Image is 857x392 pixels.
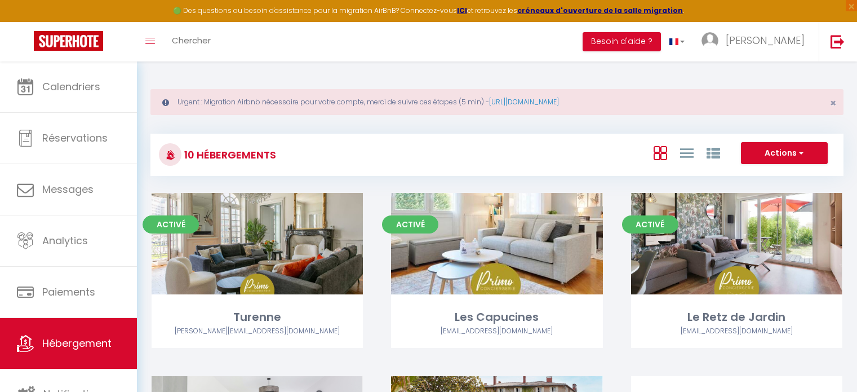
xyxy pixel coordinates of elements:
[42,234,88,248] span: Analytics
[622,215,678,234] span: Activé
[631,326,842,337] div: Airbnb
[42,285,95,299] span: Paiements
[181,142,276,168] h3: 10 Hébergements
[457,6,467,15] a: ICI
[42,131,108,145] span: Réservations
[42,80,100,94] span: Calendriers
[631,309,842,326] div: Le Retz de Jardin
[583,32,661,51] button: Besoin d'aide ?
[831,34,845,49] img: logout
[654,143,667,162] a: Vue en Box
[150,89,843,115] div: Urgent : Migration Airbnb nécessaire pour votre compte, merci de suivre ces étapes (5 min) -
[143,215,199,234] span: Activé
[172,34,211,46] span: Chercher
[830,96,836,110] span: ×
[391,309,602,326] div: Les Capucines
[163,22,219,61] a: Chercher
[382,215,438,234] span: Activé
[489,97,559,107] a: [URL][DOMAIN_NAME]
[152,309,363,326] div: Turenne
[517,6,683,15] a: créneaux d'ouverture de la salle migration
[693,22,819,61] a: ... [PERSON_NAME]
[830,98,836,108] button: Close
[42,182,94,196] span: Messages
[680,143,694,162] a: Vue en Liste
[152,326,363,337] div: Airbnb
[707,143,720,162] a: Vue par Groupe
[391,326,602,337] div: Airbnb
[42,336,112,350] span: Hébergement
[726,33,805,47] span: [PERSON_NAME]
[34,31,103,51] img: Super Booking
[701,32,718,49] img: ...
[741,142,828,165] button: Actions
